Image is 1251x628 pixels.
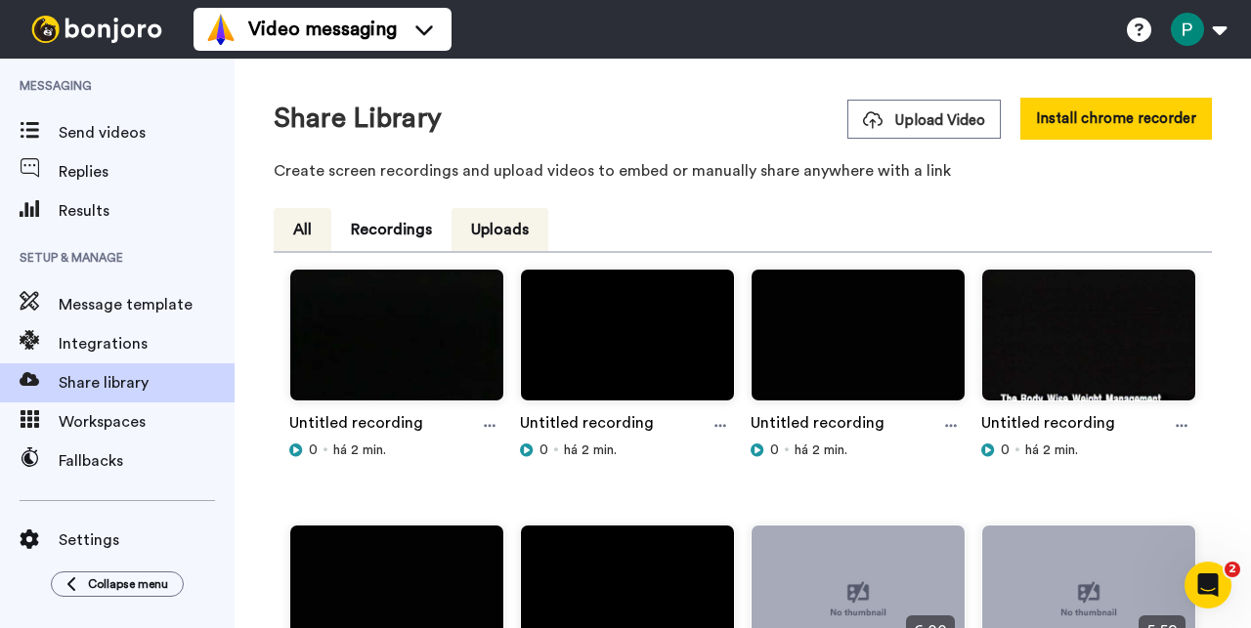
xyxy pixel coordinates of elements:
[1020,98,1212,140] button: Install chrome recorder
[289,411,423,440] a: Untitled recording
[289,440,504,460] div: há 2 min.
[309,440,318,460] span: 0
[751,411,884,440] a: Untitled recording
[982,270,1195,417] img: 8d729eae-bfca-4994-8441-e300d9178566_thumbnail_source_1758594037.jpg
[59,293,235,316] span: Message template
[59,371,235,395] span: Share library
[59,199,235,223] span: Results
[205,14,237,45] img: vm-color.svg
[59,528,235,552] span: Settings
[59,449,235,473] span: Fallbacks
[521,270,734,417] img: 0ed1c4e0-ed02-4dc1-98fe-0cdc5e49a774_thumbnail_source_1758594128.jpg
[88,576,168,592] span: Collapse menu
[751,440,966,460] div: há 2 min.
[51,571,184,597] button: Collapse menu
[290,270,503,417] img: 67403a8a-e101-430e-8e92-9cf7c590cc15_thumbnail_source_1758594046.jpg
[274,104,442,134] h1: Share Library
[59,160,235,184] span: Replies
[59,121,235,145] span: Send videos
[520,411,654,440] a: Untitled recording
[248,16,397,43] span: Video messaging
[847,100,1001,139] button: Upload Video
[770,440,779,460] span: 0
[452,208,548,251] button: Uploads
[981,411,1115,440] a: Untitled recording
[23,16,170,43] img: bj-logo-header-white.svg
[59,410,235,434] span: Workspaces
[1185,562,1231,608] iframe: Intercom live chat
[981,440,1196,460] div: há 2 min.
[274,208,331,251] button: All
[1001,440,1010,460] span: 0
[274,159,1212,183] p: Create screen recordings and upload videos to embed or manually share anywhere with a link
[539,440,548,460] span: 0
[863,110,985,131] span: Upload Video
[520,440,735,460] div: há 2 min.
[59,332,235,356] span: Integrations
[1225,562,1240,577] span: 2
[752,270,965,417] img: d98e6a81-cf5f-4502-8f72-64d6a7f5f3ac_thumbnail_source_1758594127.jpg
[331,208,452,251] button: Recordings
